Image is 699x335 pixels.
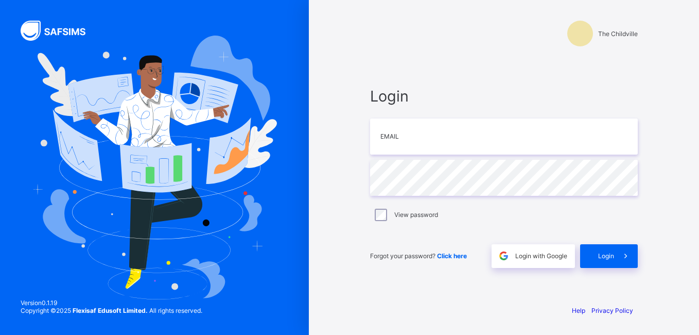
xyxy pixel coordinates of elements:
a: Privacy Policy [591,307,633,314]
span: Login [598,252,614,260]
label: View password [394,211,438,219]
strong: Flexisaf Edusoft Limited. [73,307,148,314]
a: Help [572,307,585,314]
img: SAFSIMS Logo [21,21,98,41]
span: The Childville [598,30,638,38]
a: Click here [437,252,467,260]
span: Login with Google [515,252,567,260]
span: Forgot your password? [370,252,467,260]
img: google.396cfc9801f0270233282035f929180a.svg [498,250,510,262]
img: Hero Image [32,36,277,299]
span: Version 0.1.19 [21,299,202,307]
span: Copyright © 2025 All rights reserved. [21,307,202,314]
span: Login [370,87,638,105]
